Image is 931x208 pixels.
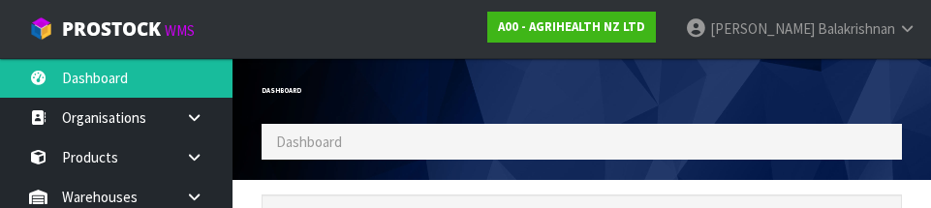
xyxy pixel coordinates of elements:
[498,18,645,35] strong: A00 - AGRIHEALTH NZ LTD
[818,19,895,38] span: Balakrishnan
[29,16,53,41] img: cube-alt.png
[262,86,301,95] span: Dashboard
[276,133,342,151] span: Dashboard
[487,12,656,43] a: A00 - AGRIHEALTH NZ LTD
[710,19,815,38] span: [PERSON_NAME]
[165,21,195,40] small: WMS
[62,16,161,42] span: ProStock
